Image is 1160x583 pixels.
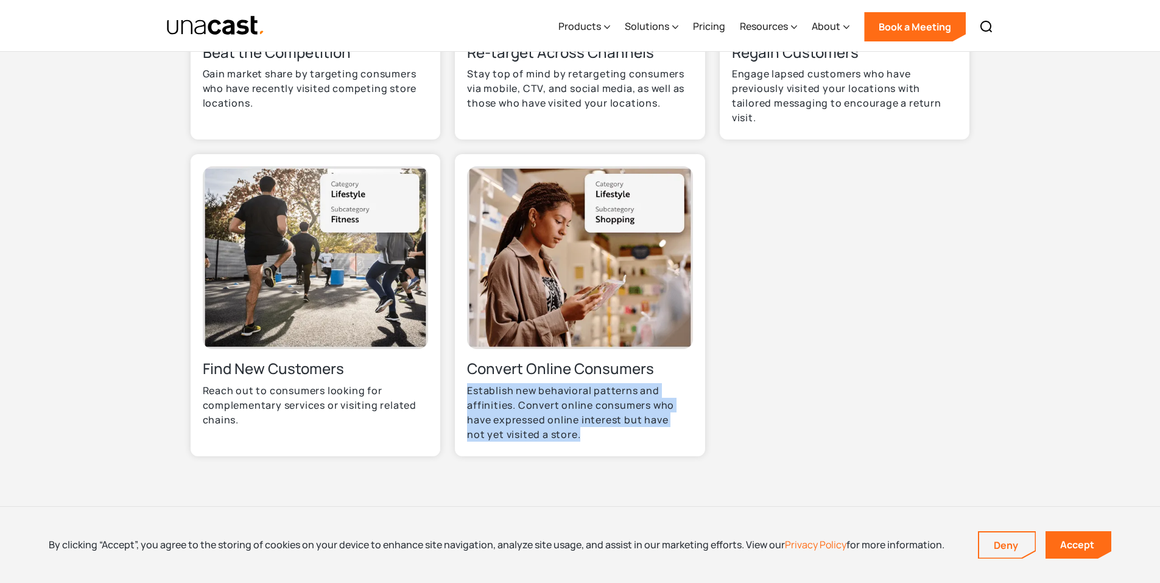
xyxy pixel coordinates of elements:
[558,2,610,52] div: Products
[49,538,944,551] div: By clicking “Accept”, you agree to the storing of cookies on your device to enhance site navigati...
[203,166,429,348] img: man in black t-shirt and black shorts running on road during daytime. category lifestyle, subcate...
[467,359,693,378] h3: Convert Online Consumers
[740,19,788,34] div: Resources
[864,12,966,41] a: Book a Meeting
[693,2,725,52] a: Pricing
[166,15,265,37] img: Unacast text logo
[203,359,429,378] h3: Find New Customers
[812,19,840,34] div: About
[625,2,678,52] div: Solutions
[203,66,429,110] p: Gain market share by targeting consumers who have recently visited competing store locations.
[732,66,958,125] p: Engage lapsed customers who have previously visited your locations with tailored messaging to enc...
[203,383,429,427] p: Reach out to consumers looking for complementary services or visiting related chains.
[203,43,429,62] h3: Beat the Competition
[1046,531,1111,559] a: Accept
[558,19,601,34] div: Products
[979,19,994,34] img: Search icon
[467,66,693,110] p: Stay top of mind by retargeting consumers via mobile, CTV, and social media, as well as those who...
[979,532,1035,558] a: Deny
[166,15,265,37] a: home
[732,43,958,62] h3: Regain Customers
[785,538,846,551] a: Privacy Policy
[740,2,797,52] div: Resources
[467,383,693,442] p: Establish new behavioral patterns and affinities. Convert online consumers who have expressed onl...
[625,19,669,34] div: Solutions
[812,2,849,52] div: About
[467,166,693,348] img: A woman looking through a shopping catalogue, lifestyle, subcategory shopping
[467,43,693,62] h3: Re-target Across Channels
